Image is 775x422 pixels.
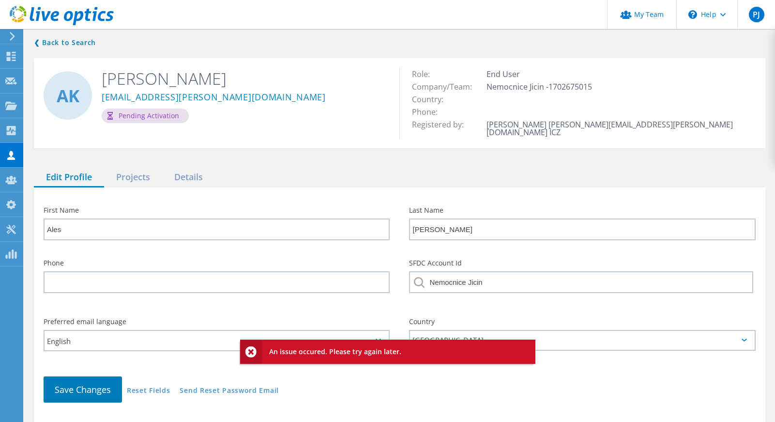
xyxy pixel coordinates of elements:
[127,387,170,395] a: Reset Fields
[104,168,162,188] div: Projects
[412,81,482,92] span: Company/Team:
[412,119,473,130] span: Registered by:
[753,11,760,18] span: PJ
[34,168,104,188] div: Edit Profile
[44,318,390,325] label: Preferred email language
[162,168,215,188] div: Details
[102,93,326,103] a: [EMAIL_ADDRESS][PERSON_NAME][DOMAIN_NAME]
[102,109,189,123] div: Pending Activation
[484,118,755,139] td: [PERSON_NAME] [PERSON_NAME][EMAIL_ADDRESS][PERSON_NAME][DOMAIN_NAME] ICZ
[10,20,114,27] a: Live Optics Dashboard
[409,318,755,325] label: Country
[484,68,755,80] td: End User
[44,207,390,214] label: First Name
[102,68,385,89] h2: [PERSON_NAME]
[412,69,440,79] span: Role:
[34,37,96,48] a: Back to search
[486,81,602,92] span: Nemocnice Jicin -1702675015
[44,376,122,403] button: Save Changes
[55,384,111,395] span: Save Changes
[688,10,697,19] svg: \n
[180,387,279,395] a: Send Reset Password Email
[44,260,390,266] label: Phone
[409,330,755,351] div: [GEOGRAPHIC_DATA]
[57,87,79,104] span: AK
[409,260,755,266] label: SFDC Account Id
[412,107,447,117] span: Phone:
[412,94,453,105] span: Country:
[269,347,401,356] span: An issue occured. Please try again later.
[409,207,755,214] label: Last Name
